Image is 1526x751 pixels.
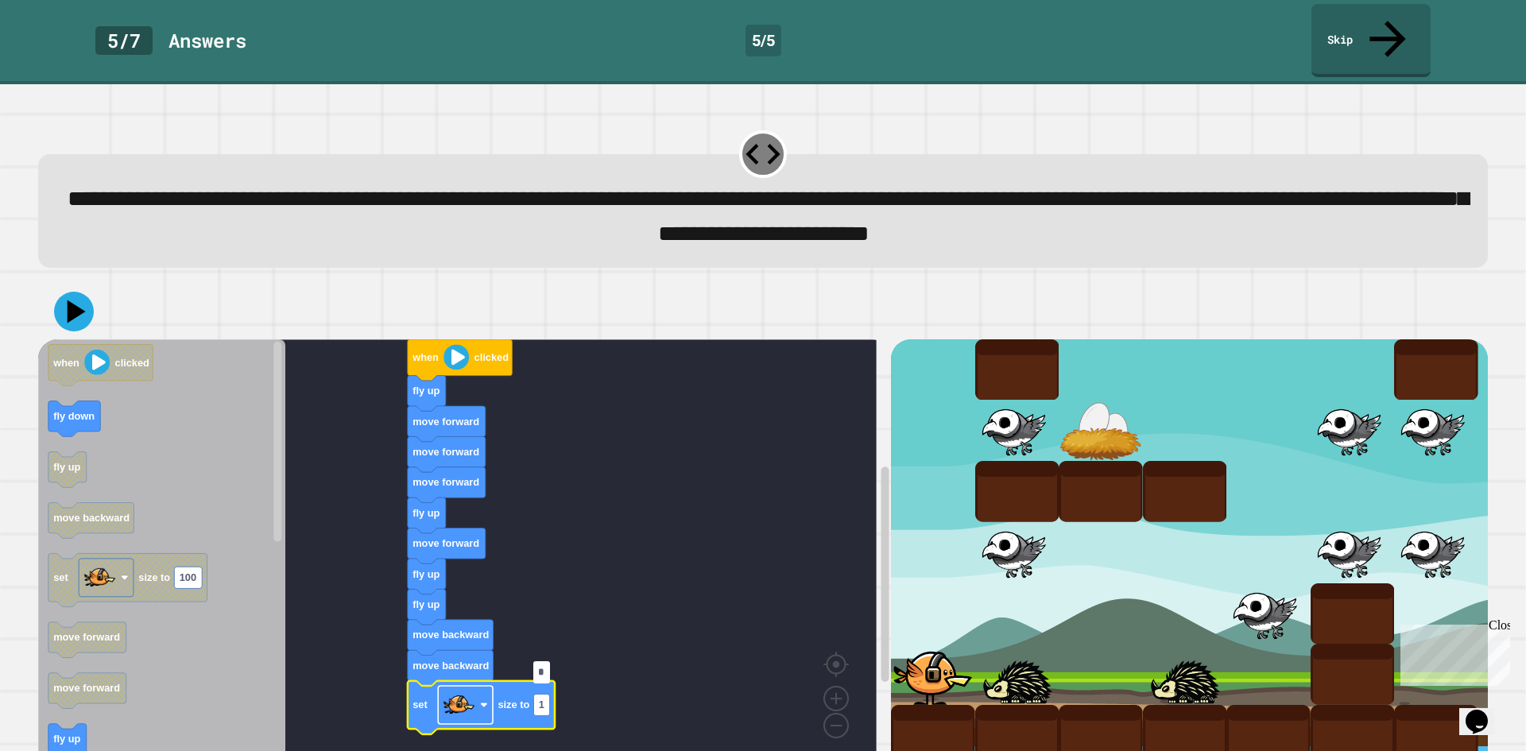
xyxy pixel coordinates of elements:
[412,598,440,610] text: fly up
[52,356,79,368] text: when
[138,571,170,583] text: size to
[1311,4,1431,77] a: Skip
[168,26,246,55] div: Answer s
[412,446,479,458] text: move forward
[412,537,479,549] text: move forward
[412,385,440,397] text: fly up
[180,571,196,583] text: 100
[412,699,428,710] text: set
[53,631,120,643] text: move forward
[412,567,440,579] text: fly up
[412,351,439,363] text: when
[6,6,110,101] div: Chat with us now!Close
[95,26,153,55] div: 5 / 7
[53,682,120,694] text: move forward
[539,699,544,710] text: 1
[746,25,781,56] div: 5 / 5
[1394,618,1510,686] iframe: chat widget
[1459,687,1510,735] iframe: chat widget
[498,699,529,710] text: size to
[53,512,130,524] text: move backward
[412,506,440,518] text: fly up
[115,356,149,368] text: clicked
[53,571,68,583] text: set
[412,415,479,427] text: move forward
[53,410,95,422] text: fly down
[412,659,489,671] text: move backward
[53,733,80,745] text: fly up
[412,629,489,641] text: move backward
[474,351,509,363] text: clicked
[53,461,80,473] text: fly up
[412,476,479,488] text: move forward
